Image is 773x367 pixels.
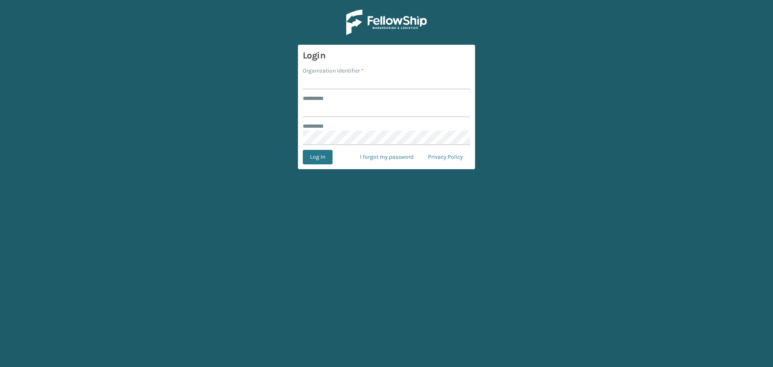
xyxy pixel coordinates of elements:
[421,150,470,164] a: Privacy Policy
[303,66,364,75] label: Organization Identifier
[353,150,421,164] a: I forgot my password
[303,150,333,164] button: Log In
[346,10,427,35] img: Logo
[303,50,470,62] h3: Login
